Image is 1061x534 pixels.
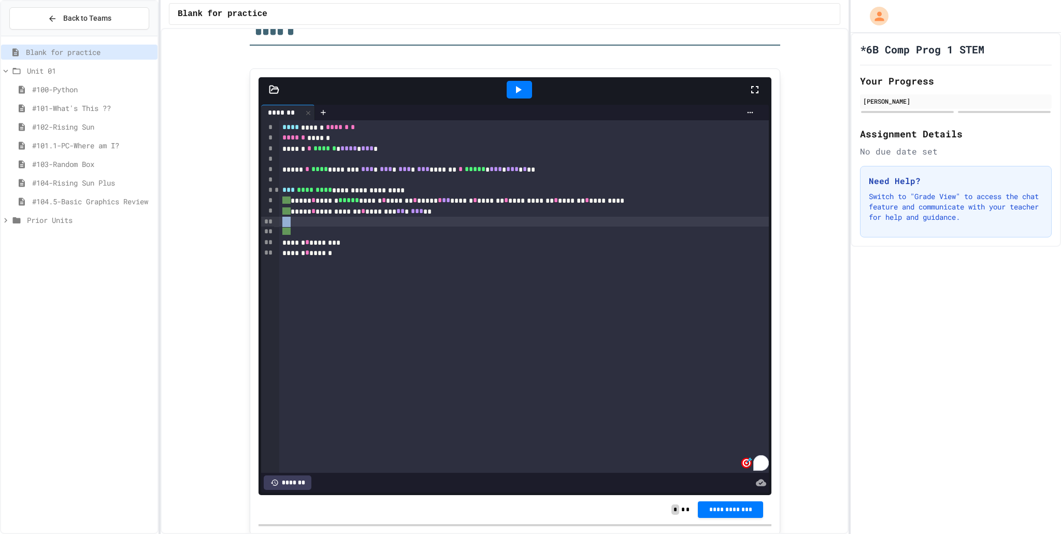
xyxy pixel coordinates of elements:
[860,74,1052,88] h2: Your Progress
[27,65,153,76] span: Unit 01
[32,84,153,95] span: #100-Python
[32,159,153,170] span: #103-Random Box
[26,47,153,58] span: Blank for practice
[869,191,1043,222] p: Switch to "Grade View" to access the chat feature and communicate with your teacher for help and ...
[27,215,153,226] span: Prior Units
[32,196,153,207] span: #104.5-Basic Graphics Review
[32,177,153,188] span: #104-Rising Sun Plus
[178,8,267,20] span: Blank for practice
[869,175,1043,187] h3: Need Help?
[859,4,891,28] div: My Account
[279,120,769,473] div: To enrich screen reader interactions, please activate Accessibility in Grammarly extension settings
[32,103,153,114] span: #101-What's This ??
[9,7,149,30] button: Back to Teams
[860,42,984,57] h1: *6B Comp Prog 1 STEM
[32,121,153,132] span: #102-Rising Sun
[860,145,1052,158] div: No due date set
[860,127,1052,141] h2: Assignment Details
[863,96,1049,106] div: [PERSON_NAME]
[32,140,153,151] span: #101.1-PC-Where am I?
[63,13,111,24] span: Back to Teams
